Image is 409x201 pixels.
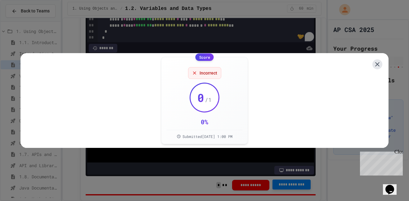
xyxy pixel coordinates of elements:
[182,134,232,139] span: Submitted [DATE] 1:00 PM
[205,95,212,104] span: / 1
[357,149,403,176] iframe: chat widget
[2,2,43,39] div: Chat with us now!Close
[201,117,208,126] div: 0 %
[197,91,204,104] span: 0
[383,176,403,195] iframe: chat widget
[196,53,214,61] div: Score
[200,70,217,76] span: Incorrect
